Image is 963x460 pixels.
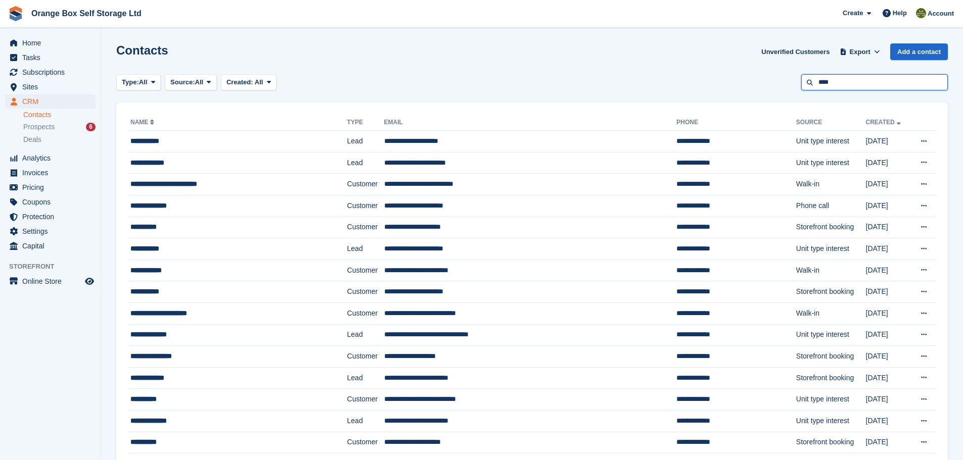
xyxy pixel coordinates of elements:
[5,36,96,50] a: menu
[928,9,954,19] span: Account
[27,5,146,22] a: Orange Box Self Storage Ltd
[850,47,870,57] span: Export
[676,115,796,131] th: Phone
[22,224,83,238] span: Settings
[866,131,910,152] td: [DATE]
[866,389,910,411] td: [DATE]
[866,152,910,174] td: [DATE]
[866,432,910,453] td: [DATE]
[9,262,101,272] span: Storefront
[347,217,384,238] td: Customer
[866,281,910,303] td: [DATE]
[347,115,384,131] th: Type
[347,410,384,432] td: Lead
[5,50,96,65] a: menu
[226,78,253,86] span: Created:
[866,119,903,126] a: Created
[347,432,384,453] td: Customer
[8,6,23,21] img: stora-icon-8386f47178a22dfd0bd8f6a31ec36ba5ce8667c1dd55bd0f319d3a0aa187defe.svg
[5,94,96,109] a: menu
[122,77,139,87] span: Type:
[796,174,866,195] td: Walk-in
[221,74,277,91] button: Created: All
[838,43,882,60] button: Export
[22,180,83,194] span: Pricing
[22,166,83,180] span: Invoices
[796,367,866,389] td: Storefront booking
[22,151,83,165] span: Analytics
[22,65,83,79] span: Subscriptions
[796,281,866,303] td: Storefront booking
[23,122,55,132] span: Prospects
[255,78,263,86] span: All
[22,239,83,253] span: Capital
[890,43,948,60] a: Add a contact
[796,410,866,432] td: Unit type interest
[796,346,866,368] td: Storefront booking
[347,131,384,152] td: Lead
[23,134,96,145] a: Deals
[5,65,96,79] a: menu
[796,131,866,152] td: Unit type interest
[5,180,96,194] a: menu
[139,77,148,87] span: All
[757,43,834,60] a: Unverified Customers
[796,432,866,453] td: Storefront booking
[23,110,96,120] a: Contacts
[22,94,83,109] span: CRM
[866,174,910,195] td: [DATE]
[347,302,384,324] td: Customer
[5,195,96,209] a: menu
[893,8,907,18] span: Help
[116,74,161,91] button: Type: All
[796,389,866,411] td: Unit type interest
[347,281,384,303] td: Customer
[866,346,910,368] td: [DATE]
[22,274,83,288] span: Online Store
[347,324,384,346] td: Lead
[22,80,83,94] span: Sites
[916,8,926,18] img: Pippa White
[796,238,866,260] td: Unit type interest
[22,50,83,65] span: Tasks
[796,324,866,346] td: Unit type interest
[347,367,384,389] td: Lead
[5,210,96,224] a: menu
[796,260,866,281] td: Walk-in
[796,302,866,324] td: Walk-in
[23,135,41,144] span: Deals
[866,324,910,346] td: [DATE]
[195,77,204,87] span: All
[866,260,910,281] td: [DATE]
[83,275,96,287] a: Preview store
[23,122,96,132] a: Prospects 6
[347,238,384,260] td: Lead
[116,43,168,57] h1: Contacts
[866,367,910,389] td: [DATE]
[347,174,384,195] td: Customer
[796,152,866,174] td: Unit type interest
[347,152,384,174] td: Lead
[347,389,384,411] td: Customer
[170,77,195,87] span: Source:
[22,36,83,50] span: Home
[866,195,910,217] td: [DATE]
[130,119,156,126] a: Name
[165,74,217,91] button: Source: All
[866,410,910,432] td: [DATE]
[22,195,83,209] span: Coupons
[866,217,910,238] td: [DATE]
[347,346,384,368] td: Customer
[5,151,96,165] a: menu
[384,115,677,131] th: Email
[86,123,96,131] div: 6
[796,115,866,131] th: Source
[5,166,96,180] a: menu
[22,210,83,224] span: Protection
[796,217,866,238] td: Storefront booking
[5,274,96,288] a: menu
[866,302,910,324] td: [DATE]
[843,8,863,18] span: Create
[347,260,384,281] td: Customer
[866,238,910,260] td: [DATE]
